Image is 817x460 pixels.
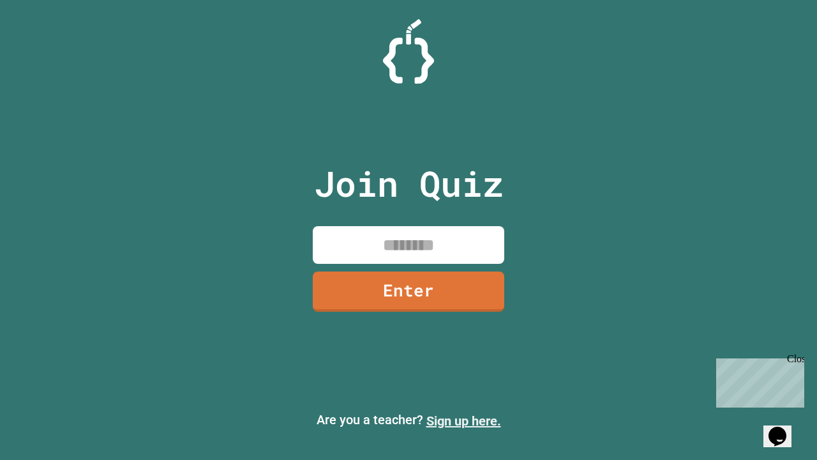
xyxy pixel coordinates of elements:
p: Join Quiz [314,157,504,210]
iframe: chat widget [763,409,804,447]
iframe: chat widget [711,353,804,408]
a: Sign up here. [426,413,501,429]
a: Enter [313,272,504,312]
div: Chat with us now!Close [5,5,88,81]
p: Are you a teacher? [10,410,807,431]
img: Logo.svg [383,19,434,84]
